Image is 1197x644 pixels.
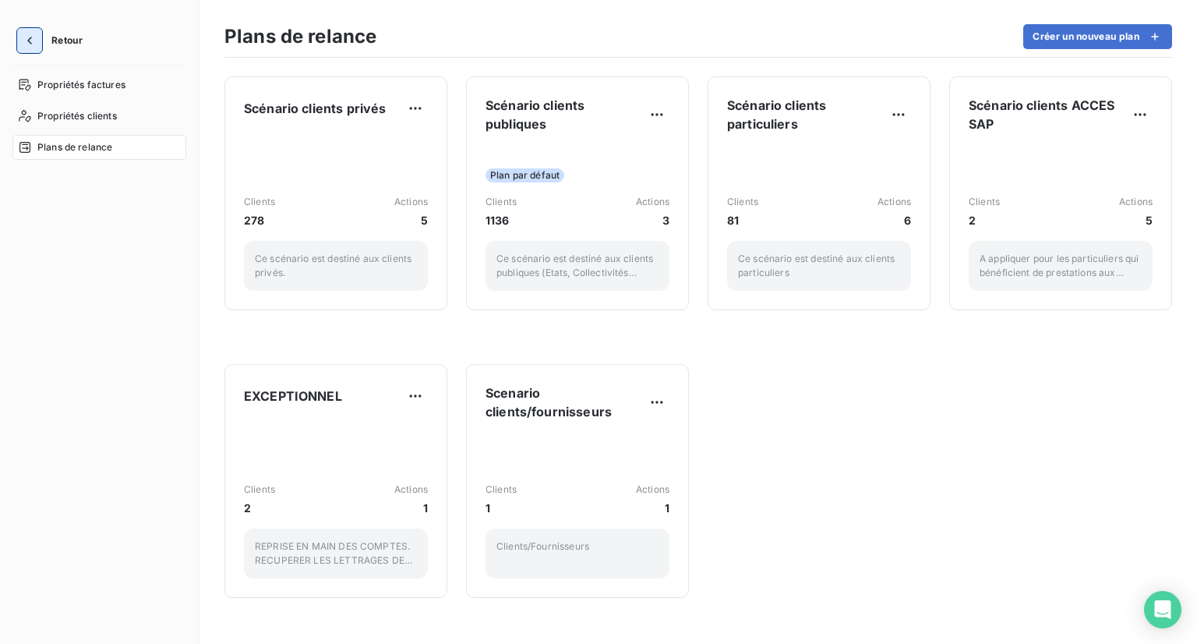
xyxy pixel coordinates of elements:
[37,109,117,123] span: Propriétés clients
[496,540,659,554] p: Clients/Fournisseurs
[394,195,428,209] span: Actions
[636,483,669,497] span: Actions
[636,212,669,228] span: 3
[37,140,112,154] span: Plans de relance
[12,73,186,97] a: Propriétés factures
[394,483,428,497] span: Actions
[486,168,564,182] span: Plan par défaut
[969,212,1000,228] span: 2
[980,252,1142,280] p: A appliquer pour les particuliers qui bénéficient de prestations aux services à la personne
[636,500,669,516] span: 1
[244,99,386,118] span: Scénario clients privés
[224,23,376,51] h3: Plans de relance
[877,195,911,209] span: Actions
[394,212,428,228] span: 5
[486,500,517,516] span: 1
[969,96,1128,133] span: Scénario clients ACCES SAP
[486,212,517,228] span: 1136
[51,36,83,45] span: Retour
[727,96,886,133] span: Scénario clients particuliers
[486,96,644,133] span: Scénario clients publiques
[496,252,659,280] p: Ce scénario est destiné aux clients publiques (Etats, Collectivités territoriales)
[1119,195,1153,209] span: Actions
[486,483,517,497] span: Clients
[244,387,342,405] span: EXCEPTIONNEL
[486,384,644,421] span: Scenario clients/fournisseurs
[255,540,417,568] p: REPRISE EN MAIN DES COMPTES. RECUPERER LES LETTRAGES DES VRT NON LETTRES
[486,195,517,209] span: Clients
[244,212,275,228] span: 278
[636,195,669,209] span: Actions
[1144,591,1181,628] div: Open Intercom Messenger
[12,135,186,160] a: Plans de relance
[1119,212,1153,228] span: 5
[244,483,275,497] span: Clients
[12,28,95,53] button: Retour
[12,104,186,129] a: Propriétés clients
[244,195,275,209] span: Clients
[1023,24,1172,49] button: Créer un nouveau plan
[877,212,911,228] span: 6
[244,500,275,516] span: 2
[37,78,125,92] span: Propriétés factures
[738,252,900,280] p: Ce scénario est destiné aux clients particuliers
[969,195,1000,209] span: Clients
[727,195,758,209] span: Clients
[727,212,758,228] span: 81
[255,252,417,280] p: Ce scénario est destiné aux clients privés.
[394,500,428,516] span: 1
